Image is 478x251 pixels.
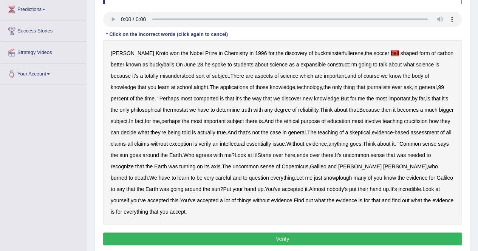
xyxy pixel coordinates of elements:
[305,175,312,181] b: me
[169,141,192,147] b: exception
[194,84,208,90] b: alright
[332,84,342,90] b: only
[222,163,231,169] b: The
[246,141,271,147] b: essentially
[142,62,148,68] b: as
[309,152,320,158] b: over
[255,62,268,68] b: about
[273,152,283,158] b: over
[159,95,179,102] b: Perhaps
[168,129,181,136] b: being
[367,95,374,102] b: the
[401,50,418,56] b: shaped
[210,107,215,113] b: to
[422,141,436,147] b: sense
[338,163,382,169] b: [PERSON_NAME]
[158,84,170,90] b: learn
[404,118,427,124] b: crucifixion
[0,63,87,82] a: Your Account
[358,95,365,102] b: me
[389,73,402,79] b: know
[306,141,327,147] b: evidence
[111,62,124,68] b: better
[365,118,381,124] b: involve
[426,95,430,102] b: is
[111,163,134,169] b: recognize
[204,175,214,181] b: very
[156,50,168,56] b: Kroto
[145,118,151,124] b: for
[220,84,248,90] b: applications
[191,175,195,181] b: to
[163,107,188,113] b: thermostat
[197,62,203,68] b: 28
[314,95,339,102] b: knowledge
[129,118,133,124] b: In
[397,107,419,113] b: becomes
[320,107,333,113] b: Think
[314,50,363,56] b: buckminsterfullerene
[403,73,410,79] b: the
[149,175,157,181] b: We
[169,163,178,169] b: was
[288,129,306,136] b: general
[303,95,312,102] b: new
[261,129,268,136] b: the
[259,118,263,124] b: is
[318,129,338,136] b: teaching
[274,107,291,113] b: degree
[111,129,119,136] b: can
[111,141,126,147] b: claims
[205,50,217,56] b: Prize
[213,152,223,158] b: with
[260,163,274,169] b: sense
[419,95,425,102] b: far
[130,152,141,158] b: goes
[300,62,326,68] b: expansible
[127,141,133,147] b: all
[197,163,203,169] b: on
[393,107,396,113] b: it
[424,107,437,113] b: much
[334,107,347,113] b: about
[446,129,451,136] b: all
[249,50,254,56] b: in
[216,107,240,113] b: determine
[111,50,154,56] b: [PERSON_NAME]
[227,62,232,68] b: to
[148,84,156,90] b: you
[335,152,341,158] b: It's
[359,62,371,68] b: going
[264,118,274,124] b: And
[345,129,348,136] b: a
[121,129,136,136] b: decide
[0,20,87,39] a: Success Stories
[327,118,350,124] b: education
[235,152,246,158] b: Look
[204,163,210,169] b: its
[324,73,346,79] b: important
[388,62,402,68] b: about
[172,175,176,181] b: to
[145,95,155,102] b: time
[339,129,344,136] b: of
[284,118,299,124] b: ethical
[138,84,146,90] b: that
[350,95,356,102] b: for
[196,152,212,158] b: agrees
[252,129,259,136] b: not
[140,73,143,79] b: a
[224,50,248,56] b: Chemistry
[217,129,226,136] b: true
[132,73,139,79] b: it's
[182,118,189,124] b: the
[350,141,361,147] b: goes
[193,141,197,147] b: is
[425,73,429,79] b: of
[181,50,188,56] b: the
[182,129,191,136] b: told
[442,95,448,102] b: it's
[432,95,440,102] b: that
[257,152,271,158] b: Starts
[189,107,196,113] b: we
